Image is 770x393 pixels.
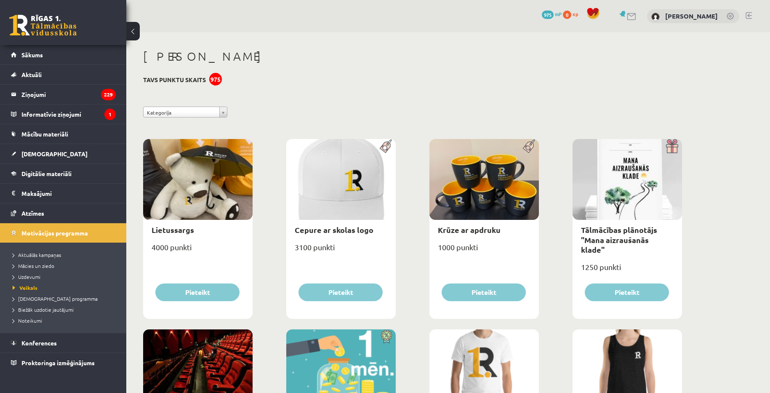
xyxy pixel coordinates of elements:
a: Atzīmes [11,203,116,223]
div: 3100 punkti [286,240,396,261]
img: Mārtiņš Ķeizars-Baltacis [651,13,660,21]
button: Pieteikt [298,283,383,301]
span: 975 [542,11,554,19]
a: Sākums [11,45,116,64]
a: [DEMOGRAPHIC_DATA] [11,144,116,163]
span: [DEMOGRAPHIC_DATA] [21,150,88,158]
a: Veikals [13,284,118,291]
span: Atzīmes [21,209,44,217]
span: Mācies un ziedo [13,262,54,269]
a: Konferences [11,333,116,353]
h3: Tavs punktu skaits [143,76,206,83]
span: Veikals [13,284,37,291]
span: Proktoringa izmēģinājums [21,359,95,366]
a: Proktoringa izmēģinājums [11,353,116,372]
legend: Maksājumi [21,184,116,203]
span: [DEMOGRAPHIC_DATA] programma [13,295,98,302]
legend: Ziņojumi [21,85,116,104]
legend: Informatīvie ziņojumi [21,104,116,124]
button: Pieteikt [155,283,240,301]
a: Maksājumi [11,184,116,203]
a: Digitālie materiāli [11,164,116,183]
span: Konferences [21,339,57,347]
span: mP [555,11,562,17]
img: Atlaide [377,329,396,344]
span: xp [573,11,578,17]
span: Motivācijas programma [21,229,88,237]
a: Mācību materiāli [11,124,116,144]
a: Biežāk uzdotie jautājumi [13,306,118,313]
i: 229 [101,89,116,100]
a: Ziņojumi229 [11,85,116,104]
a: Cepure ar skolas logo [295,225,373,235]
h1: [PERSON_NAME] [143,49,682,64]
a: Krūze ar apdruku [438,225,501,235]
a: Tālmācības plānotājs "Mana aizraušanās klade" [581,225,657,254]
span: Biežāk uzdotie jautājumi [13,306,74,313]
span: Uzdevumi [13,273,40,280]
a: [DEMOGRAPHIC_DATA] programma [13,295,118,302]
a: Lietussargs [152,225,194,235]
img: Populāra prece [377,139,396,153]
img: Dāvana ar pārsteigumu [663,139,682,153]
span: Kategorija [147,107,216,118]
a: Aktuālās kampaņas [13,251,118,259]
a: 975 mP [542,11,562,17]
div: 4000 punkti [143,240,253,261]
button: Pieteikt [585,283,669,301]
a: Rīgas 1. Tālmācības vidusskola [9,15,77,36]
span: Aktuālās kampaņas [13,251,61,258]
span: 0 [563,11,571,19]
a: Kategorija [143,107,227,118]
span: Digitālie materiāli [21,170,72,177]
div: 975 [209,73,222,86]
a: Aktuāli [11,65,116,84]
button: Pieteikt [442,283,526,301]
span: Noteikumi [13,317,42,324]
div: 1000 punkti [429,240,539,261]
img: Populāra prece [520,139,539,153]
span: Aktuāli [21,71,42,78]
a: Noteikumi [13,317,118,324]
a: [PERSON_NAME] [665,12,718,20]
a: Mācies un ziedo [13,262,118,270]
a: Uzdevumi [13,273,118,281]
span: Sākums [21,51,43,59]
div: 1250 punkti [573,260,682,281]
span: Mācību materiāli [21,130,68,138]
a: Informatīvie ziņojumi1 [11,104,116,124]
i: 1 [104,109,116,120]
a: Motivācijas programma [11,223,116,243]
a: 0 xp [563,11,582,17]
